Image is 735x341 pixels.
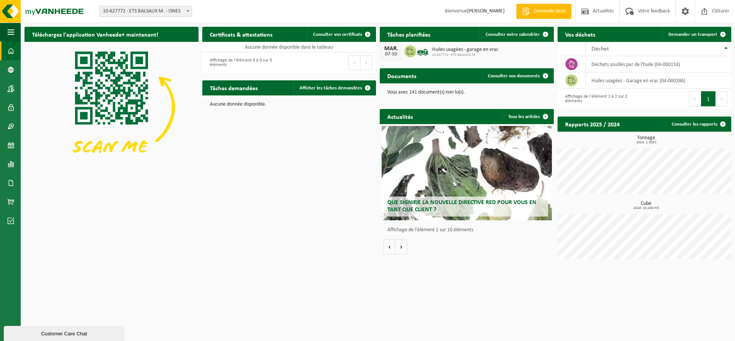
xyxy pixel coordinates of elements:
h2: Certificats & attestations [202,27,280,41]
button: 1 [701,91,716,106]
span: Huiles usagées - garage en vrac [432,47,498,53]
button: Volgende [396,239,407,254]
h3: Tonnage [561,135,732,144]
p: Aucune donnée disponible. [210,102,369,107]
a: Tous les articles [502,109,553,124]
a: Consulter vos documents [482,68,553,83]
button: Previous [348,55,361,70]
p: Vous avez 141 document(s) non lu(s). [387,90,546,95]
h2: Tâches planifiées [380,27,438,41]
button: Previous [689,91,701,106]
iframe: chat widget [4,324,126,341]
h2: Documents [380,68,424,83]
span: Demander un transport [668,32,717,37]
strong: [PERSON_NAME] [467,8,505,14]
td: huiles usagées - Garage en vrac (04-000286) [586,72,731,89]
a: Consulter les rapports [666,117,730,132]
td: Aucune donnée disponible dans le tableau [202,42,376,52]
button: Next [716,91,727,106]
h2: Téléchargez l'application Vanheede+ maintenant! [24,27,166,41]
h2: Vos déchets [558,27,603,41]
p: Affichage de l'élément 1 sur 10 éléments [387,227,550,233]
a: Demander un transport [662,27,730,42]
h2: Tâches demandées [202,80,265,95]
a: Consulter vos certificats [307,27,375,42]
span: Demande devis [532,8,568,15]
span: 10-627772 - ETS BALSAUX M. - ISNES [100,6,192,17]
span: Que signifie la nouvelle directive RED pour vous en tant que client ? [387,200,536,213]
h2: Actualités [380,109,420,124]
a: Demande devis [516,4,571,19]
button: Next [361,55,372,70]
div: MAR. [384,46,399,52]
a: Que signifie la nouvelle directive RED pour vous en tant que client ? [382,126,552,220]
span: Consulter vos certificats [313,32,362,37]
td: déchets souillés par de l'huile (04-000153) [586,56,731,72]
span: Déchet [591,46,609,52]
h3: Cube [561,201,732,210]
span: 2024: 2,300 t [561,141,732,144]
div: 07-10 [384,52,399,57]
span: Consulter votre calendrier [486,32,540,37]
span: Afficher les tâches demandées [300,86,362,91]
h2: Rapports 2025 / 2024 [558,117,627,131]
img: Download de VHEPlus App [24,42,199,172]
span: Consulter vos documents [488,74,540,78]
a: Afficher les tâches demandées [293,80,375,95]
div: Affichage de l'élément 0 à 0 sur 0 éléments [206,54,286,71]
div: Affichage de l'élément 1 à 2 sur 2 éléments [561,91,641,107]
img: BL-LQ-SV [416,44,429,57]
span: 10-627772 - ETS BALSAUX M. [432,53,498,57]
span: 2024: 10,240 m3 [561,206,732,210]
a: Consulter votre calendrier [480,27,553,42]
button: Vorige [384,239,396,254]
